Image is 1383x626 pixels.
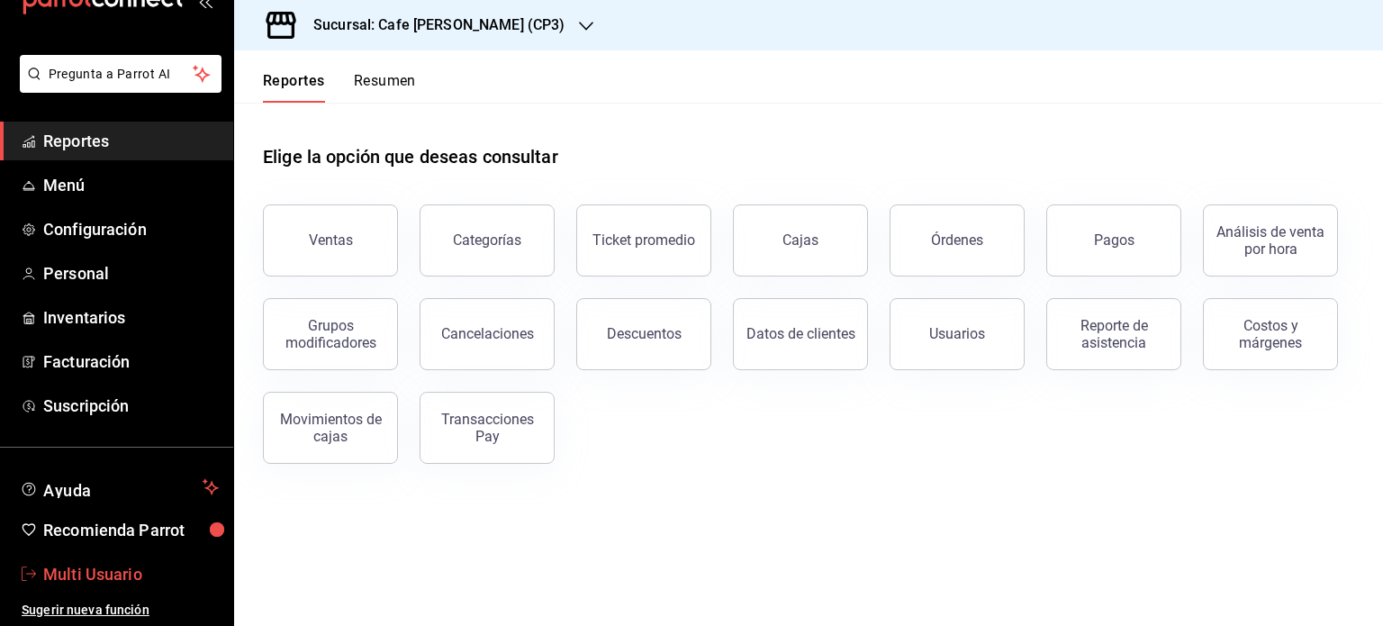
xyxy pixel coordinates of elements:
[733,204,868,277] a: Cajas
[263,72,416,103] div: navigation tabs
[931,231,983,249] div: Órdenes
[43,173,219,197] span: Menú
[1046,204,1181,277] button: Pagos
[263,143,558,170] h1: Elige la opción que deseas consultar
[275,317,386,351] div: Grupos modificadores
[43,476,195,498] span: Ayuda
[43,518,219,542] span: Recomienda Parrot
[453,231,521,249] div: Categorías
[43,261,219,286] span: Personal
[1215,317,1326,351] div: Costos y márgenes
[607,325,682,342] div: Descuentos
[263,298,398,370] button: Grupos modificadores
[43,394,219,418] span: Suscripción
[13,77,221,96] a: Pregunta a Parrot AI
[263,392,398,464] button: Movimientos de cajas
[1203,204,1338,277] button: Análisis de venta por hora
[263,72,325,103] button: Reportes
[576,298,711,370] button: Descuentos
[746,325,855,342] div: Datos de clientes
[420,204,555,277] button: Categorías
[420,392,555,464] button: Transacciones Pay
[43,349,219,374] span: Facturación
[43,305,219,330] span: Inventarios
[49,65,194,84] span: Pregunta a Parrot AI
[354,72,416,103] button: Resumen
[441,325,534,342] div: Cancelaciones
[1215,223,1326,258] div: Análisis de venta por hora
[592,231,695,249] div: Ticket promedio
[1094,231,1134,249] div: Pagos
[431,411,543,445] div: Transacciones Pay
[43,129,219,153] span: Reportes
[43,217,219,241] span: Configuración
[420,298,555,370] button: Cancelaciones
[309,231,353,249] div: Ventas
[1203,298,1338,370] button: Costos y márgenes
[20,55,221,93] button: Pregunta a Parrot AI
[1058,317,1170,351] div: Reporte de asistencia
[929,325,985,342] div: Usuarios
[275,411,386,445] div: Movimientos de cajas
[263,204,398,277] button: Ventas
[1046,298,1181,370] button: Reporte de asistencia
[890,298,1025,370] button: Usuarios
[733,298,868,370] button: Datos de clientes
[43,562,219,586] span: Multi Usuario
[782,230,819,251] div: Cajas
[22,601,219,620] span: Sugerir nueva función
[576,204,711,277] button: Ticket promedio
[890,204,1025,277] button: Órdenes
[299,14,565,36] h3: Sucursal: Cafe [PERSON_NAME] (CP3)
